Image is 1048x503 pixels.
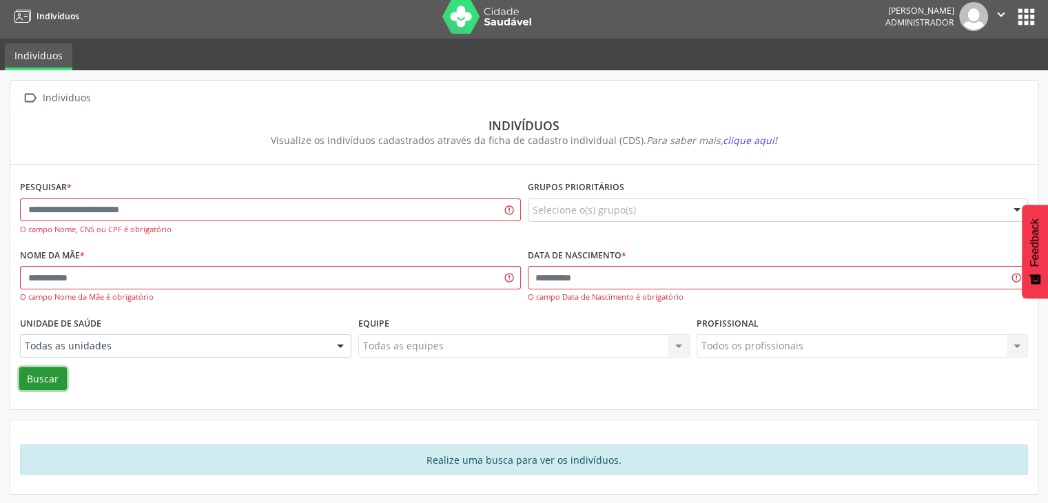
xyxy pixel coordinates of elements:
span: Feedback [1029,218,1041,267]
span: Todas as unidades [25,339,323,353]
div: Indivíduos [40,88,93,108]
label: Grupos prioritários [528,177,624,198]
label: Equipe [358,313,389,334]
div: Visualize os indivíduos cadastrados através da ficha de cadastro individual (CDS). [30,133,1018,147]
i:  [994,7,1009,22]
i:  [20,88,40,108]
label: Unidade de saúde [20,313,101,334]
span: clique aqui! [723,134,777,147]
label: Data de nascimento [528,245,626,267]
div: O campo Nome da Mãe é obrigatório [20,291,521,303]
div: O campo Nome, CNS ou CPF é obrigatório [20,224,521,236]
a: Indivíduos [5,43,72,70]
div: Indivíduos [30,118,1018,133]
span: Administrador [885,17,954,28]
i: Para saber mais, [646,134,777,147]
label: Nome da mãe [20,245,85,267]
a:  Indivíduos [20,88,93,108]
div: [PERSON_NAME] [885,5,954,17]
button:  [988,2,1014,31]
button: apps [1014,5,1038,29]
div: O campo Data de Nascimento é obrigatório [528,291,1029,303]
span: Selecione o(s) grupo(s) [533,203,636,217]
div: Realize uma busca para ver os indivíduos. [20,444,1028,475]
label: Profissional [697,313,759,334]
label: Pesquisar [20,177,72,198]
a: Indivíduos [10,5,79,28]
img: img [959,2,988,31]
button: Buscar [19,367,67,391]
span: Indivíduos [37,10,79,22]
button: Feedback - Mostrar pesquisa [1022,205,1048,298]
